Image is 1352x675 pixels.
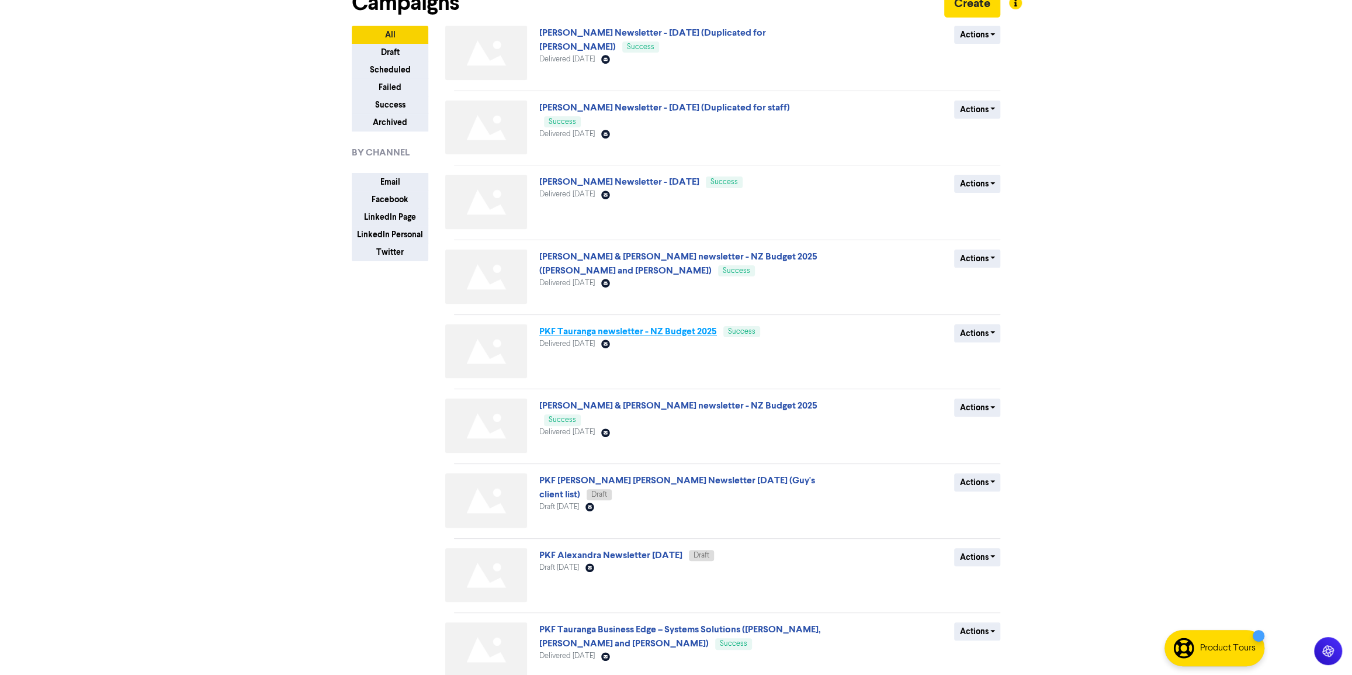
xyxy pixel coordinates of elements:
button: All [352,26,428,44]
button: LinkedIn Page [352,208,428,226]
button: Actions [954,250,1000,268]
span: BY CHANNEL [352,146,410,160]
span: Success [728,328,755,335]
span: Draft [DATE] [539,564,579,572]
button: Actions [954,324,1000,342]
a: PKF Tauranga newsletter - NZ Budget 2025 [539,326,717,337]
button: Actions [954,548,1000,566]
img: Not found [445,324,527,379]
span: Delivered [DATE] [539,652,595,660]
a: PKF Alexandra Newsletter [DATE] [539,549,682,561]
button: Facebook [352,191,428,209]
span: Success [549,118,576,126]
span: Draft [694,552,709,559]
button: Actions [954,399,1000,417]
iframe: Chat Widget [1294,619,1352,675]
span: Draft [591,491,607,499]
img: Not found [445,175,527,229]
a: [PERSON_NAME] & [PERSON_NAME] newsletter - NZ Budget 2025 ([PERSON_NAME] and [PERSON_NAME]) [539,251,817,276]
button: Actions [954,175,1000,193]
span: Success [723,267,750,275]
img: Not found [445,473,527,528]
button: Twitter [352,243,428,261]
img: Not found [445,250,527,304]
span: Success [720,640,747,648]
span: Delivered [DATE] [539,130,595,138]
a: [PERSON_NAME] Newsletter - [DATE] (Duplicated for staff) [539,102,790,113]
span: Success [549,416,576,424]
a: [PERSON_NAME] & [PERSON_NAME] newsletter - NZ Budget 2025 [539,400,817,411]
a: PKF Tauranga Business Edge – Systems Solutions ([PERSON_NAME], [PERSON_NAME] and [PERSON_NAME]) [539,624,821,649]
button: Success [352,96,428,114]
span: Delivered [DATE] [539,428,595,436]
img: Not found [445,399,527,453]
a: [PERSON_NAME] Newsletter - [DATE] [539,176,699,188]
button: Archived [352,113,428,131]
span: Delivered [DATE] [539,191,595,198]
span: Delivered [DATE] [539,340,595,348]
img: Not found [445,548,527,603]
button: Actions [954,26,1000,44]
button: Draft [352,43,428,61]
button: Actions [954,101,1000,119]
button: Actions [954,622,1000,641]
a: PKF [PERSON_NAME] [PERSON_NAME] Newsletter [DATE] (Guy's client list) [539,475,815,500]
span: Draft [DATE] [539,503,579,511]
button: Email [352,173,428,191]
span: Delivered [DATE] [539,56,595,63]
img: Not found [445,26,527,80]
span: Delivered [DATE] [539,279,595,287]
button: Actions [954,473,1000,491]
a: [PERSON_NAME] Newsletter - [DATE] (Duplicated for [PERSON_NAME]) [539,27,766,53]
span: Success [710,178,738,186]
button: LinkedIn Personal [352,226,428,244]
img: Not found [445,101,527,155]
button: Scheduled [352,61,428,79]
button: Failed [352,78,428,96]
span: Success [627,43,654,51]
